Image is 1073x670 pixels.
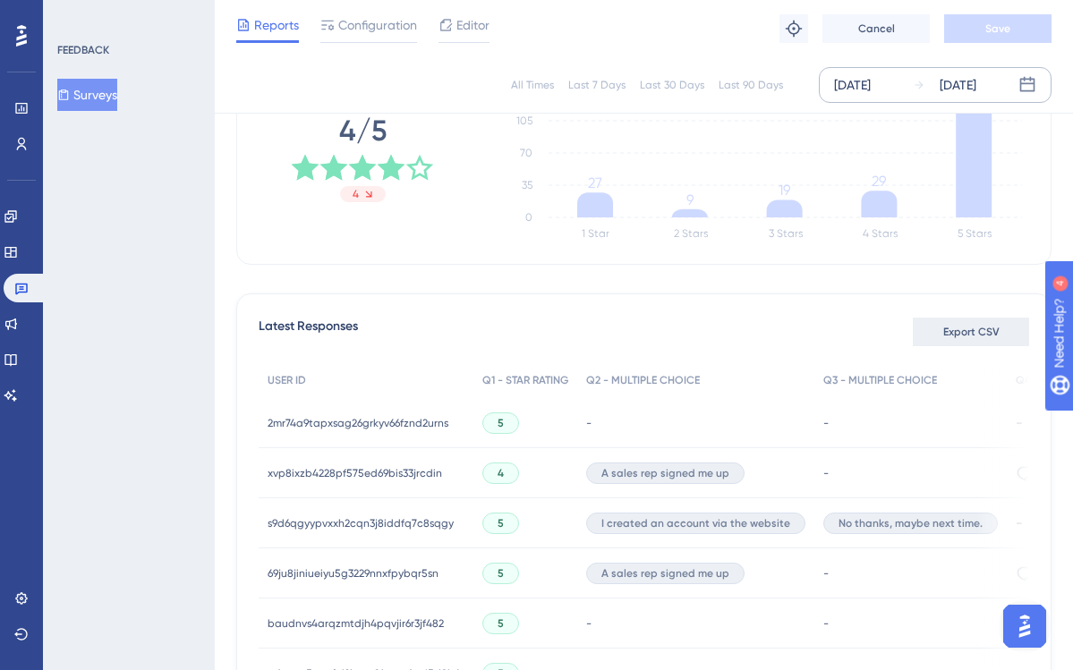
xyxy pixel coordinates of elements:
span: No thanks, maybe next time. [839,516,983,530]
span: Latest Responses [259,316,358,348]
span: 2mr74a9tapxsag26grkyv66fznd2urns [268,416,448,430]
button: Surveys [57,79,117,111]
div: Last 7 Days [568,78,626,92]
div: FEEDBACK [57,43,109,57]
span: Save [985,21,1010,36]
span: 5 [498,516,504,530]
div: All Times [511,78,554,92]
div: 4 [124,9,130,23]
span: Q1 - STAR RATING [482,373,568,387]
span: - [586,416,592,430]
span: - [823,466,829,480]
span: 5 [498,566,504,581]
span: - [823,616,829,631]
text: 2 Stars [674,227,708,240]
tspan: 105 [516,114,532,127]
span: Q3 - MULTIPLE CHOICE [823,373,937,387]
iframe: UserGuiding AI Assistant Launcher [998,599,1052,653]
tspan: 27 [588,174,602,191]
span: - [823,416,829,430]
div: [DATE] [834,74,871,96]
button: Export CSV [913,318,1029,346]
text: 3 Stars [769,227,803,240]
span: s9d6qgyypvxxh2cqn3j8iddfq7c8sqgy [268,516,454,530]
span: baudnvs4arqzmtdjh4pqvjir6r3jf482 [268,616,444,631]
tspan: 0 [525,211,532,224]
text: 5 Stars [958,227,992,240]
div: Last 30 Days [640,78,704,92]
button: Cancel [822,14,930,43]
span: Editor [456,14,490,36]
span: 5 [498,616,504,631]
tspan: 9 [686,191,694,208]
div: Last 90 Days [719,78,783,92]
text: 4 Stars [863,227,898,240]
tspan: 29 [872,173,886,190]
span: Cancel [858,21,895,36]
span: Reports [254,14,299,36]
span: I created an account via the website [601,516,790,530]
span: A sales rep signed me up [601,466,729,480]
span: 5 [498,416,504,430]
tspan: 35 [522,179,532,191]
tspan: 19 [779,182,790,199]
span: Need Help? [42,4,112,26]
span: Q2 - MULTIPLE CHOICE [586,373,700,387]
span: - [586,616,592,631]
span: 4 [353,187,359,201]
span: 4 [498,466,504,480]
span: - [823,566,829,581]
span: A sales rep signed me up [601,566,729,581]
span: 69ju8jiniueiyu5g3229nnxfpybqr5sn [268,566,439,581]
tspan: 70 [520,147,532,159]
button: Save [944,14,1052,43]
span: 4/5 [339,111,387,150]
div: [DATE] [940,74,976,96]
text: 1 Star [582,227,609,240]
span: xvp8ixzb4228pf575ed69bis33jrcdin [268,466,442,480]
span: Configuration [338,14,417,36]
span: Export CSV [943,325,1000,339]
span: USER ID [268,373,306,387]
